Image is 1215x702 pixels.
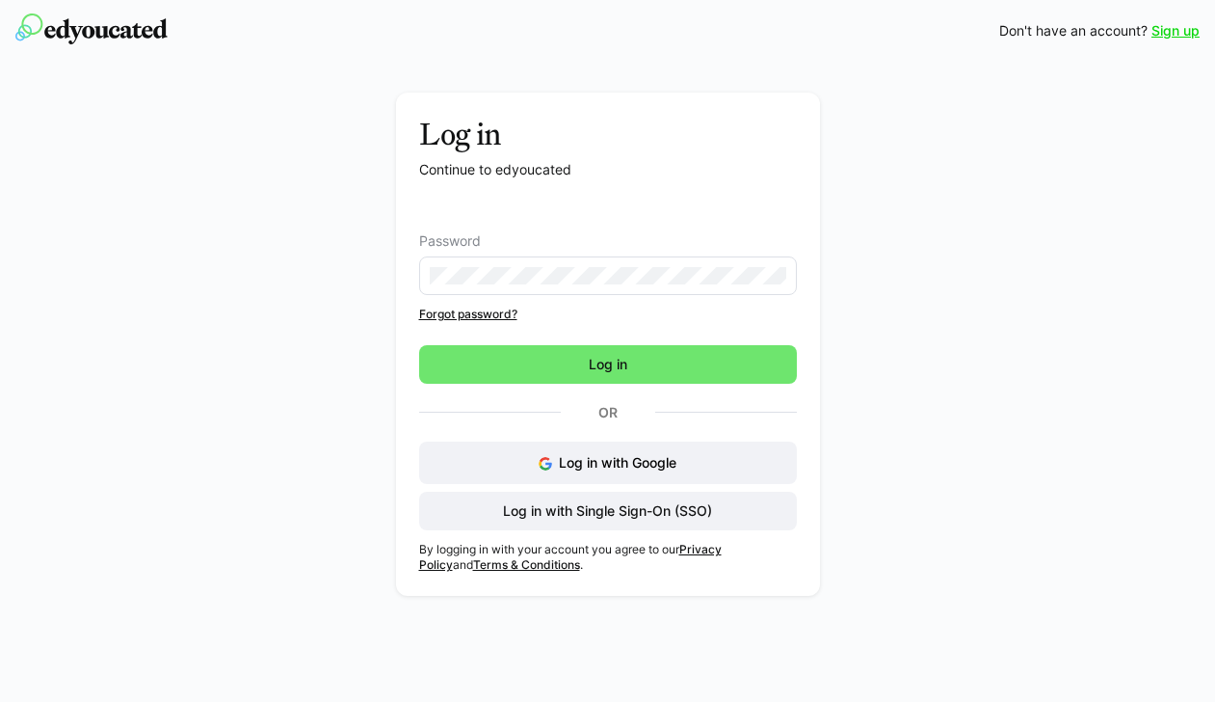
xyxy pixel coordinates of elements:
img: edyoucated [15,13,168,44]
button: Log in with Google [419,442,797,484]
a: Terms & Conditions [473,557,580,572]
a: Sign up [1151,21,1200,40]
p: Continue to edyoucated [419,160,797,179]
a: Privacy Policy [419,542,722,572]
a: Forgot password? [419,307,797,322]
p: Or [561,399,655,426]
h3: Log in [419,116,797,152]
span: Password [419,233,481,249]
span: Don't have an account? [999,21,1148,40]
button: Log in [419,345,797,384]
p: By logging in with your account you agree to our and . [419,542,797,573]
span: Log in with Google [559,454,676,471]
span: Log in [586,355,630,374]
span: Log in with Single Sign-On (SSO) [500,501,715,521]
button: Log in with Single Sign-On (SSO) [419,492,797,530]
